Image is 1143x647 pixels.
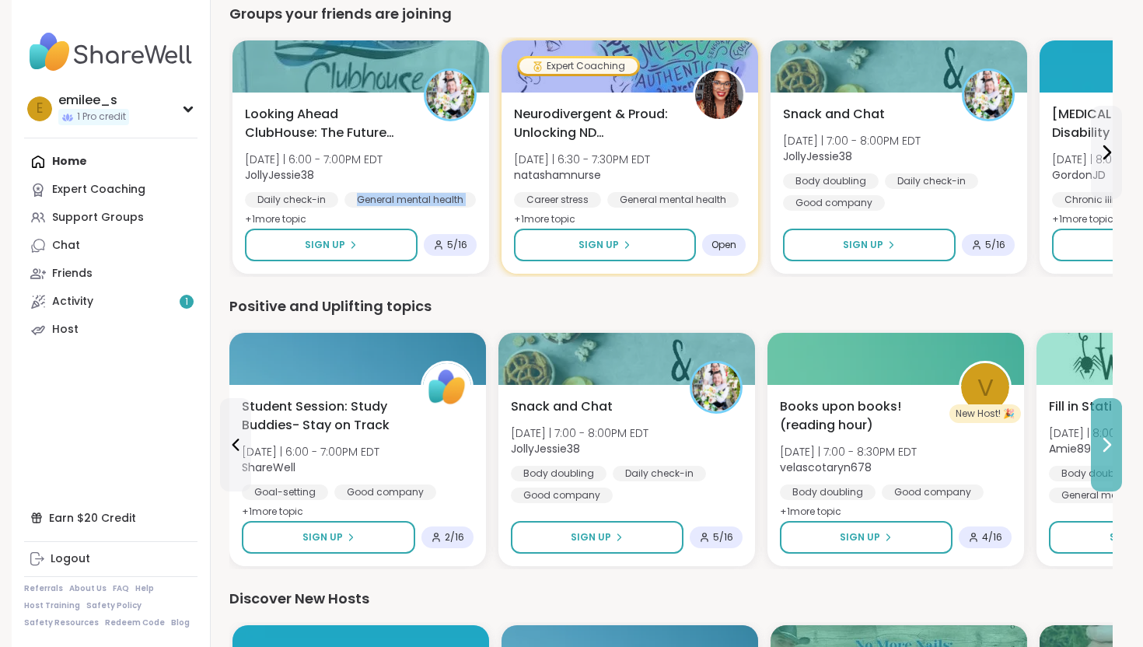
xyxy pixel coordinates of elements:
[51,551,90,567] div: Logout
[229,3,1113,25] div: Groups your friends are joining
[571,530,611,544] span: Sign Up
[24,600,80,611] a: Host Training
[52,210,144,226] div: Support Groups
[783,149,852,164] b: JollyJessie38
[885,173,978,189] div: Daily check-in
[964,71,1012,119] img: JollyJessie38
[86,600,142,611] a: Safety Policy
[24,176,197,204] a: Expert Coaching
[242,460,295,475] b: ShareWell
[24,545,197,573] a: Logout
[52,238,80,254] div: Chat
[783,133,921,149] span: [DATE] | 7:00 - 8:00PM EDT
[711,239,736,251] span: Open
[229,588,1113,610] div: Discover New Hosts
[334,484,436,500] div: Good company
[52,294,93,310] div: Activity
[245,167,314,183] b: JollyJessie38
[783,229,956,261] button: Sign Up
[245,192,338,208] div: Daily check-in
[426,71,474,119] img: JollyJessie38
[135,583,154,594] a: Help
[882,484,984,500] div: Good company
[780,460,872,475] b: velascotaryn678
[245,105,407,142] span: Looking Ahead ClubHouse: The Future Awaits You !
[24,504,197,532] div: Earn $20 Credit
[695,71,743,119] img: natashamnurse
[447,239,467,251] span: 5 / 16
[949,404,1021,423] div: New Host! 🎉
[58,92,129,109] div: emilee_s
[692,363,740,411] img: JollyJessie38
[783,105,885,124] span: Snack and Chat
[24,204,197,232] a: Support Groups
[780,397,942,435] span: Books upon books!(reading hour)
[511,397,613,416] span: Snack and Chat
[69,583,107,594] a: About Us
[24,288,197,316] a: Activity1
[305,238,345,252] span: Sign Up
[613,466,706,481] div: Daily check-in
[843,238,883,252] span: Sign Up
[24,232,197,260] a: Chat
[519,58,638,74] div: Expert Coaching
[780,521,952,554] button: Sign Up
[511,521,683,554] button: Sign Up
[982,531,1002,544] span: 4 / 16
[985,239,1005,251] span: 5 / 16
[607,192,739,208] div: General mental health
[229,296,1113,317] div: Positive and Uplifting topics
[242,484,328,500] div: Goal-setting
[242,397,404,435] span: Student Session: Study Buddies- Stay on Track
[24,316,197,344] a: Host
[245,152,383,167] span: [DATE] | 6:00 - 7:00PM EDT
[840,530,880,544] span: Sign Up
[514,229,696,261] button: Sign Up
[514,167,601,183] b: natashamnurse
[514,192,601,208] div: Career stress
[245,229,418,261] button: Sign Up
[24,583,63,594] a: Referrals
[783,195,885,211] div: Good company
[783,173,879,189] div: Body doubling
[52,266,93,282] div: Friends
[344,192,476,208] div: General mental health
[780,444,917,460] span: [DATE] | 7:00 - 8:30PM EDT
[113,583,129,594] a: FAQ
[77,110,126,124] span: 1 Pro credit
[578,238,619,252] span: Sign Up
[511,466,606,481] div: Body doubling
[780,484,876,500] div: Body doubling
[423,363,471,411] img: ShareWell
[514,152,650,167] span: [DATE] | 6:30 - 7:30PM EDT
[302,530,343,544] span: Sign Up
[713,531,733,544] span: 5 / 16
[171,617,190,628] a: Blog
[511,488,613,503] div: Good company
[24,25,197,79] img: ShareWell Nav Logo
[185,296,188,309] span: 1
[242,444,379,460] span: [DATE] | 6:00 - 7:00PM EDT
[52,322,79,337] div: Host
[37,99,43,119] span: e
[24,617,99,628] a: Safety Resources
[514,105,676,142] span: Neurodivergent & Proud: Unlocking ND Superpowers
[242,521,415,554] button: Sign Up
[511,425,648,441] span: [DATE] | 7:00 - 8:00PM EDT
[1052,167,1106,183] b: GordonJD
[52,182,145,198] div: Expert Coaching
[1049,441,1091,456] b: Amie89
[977,369,994,406] span: v
[105,617,165,628] a: Redeem Code
[24,260,197,288] a: Friends
[445,531,464,544] span: 2 / 16
[511,441,580,456] b: JollyJessie38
